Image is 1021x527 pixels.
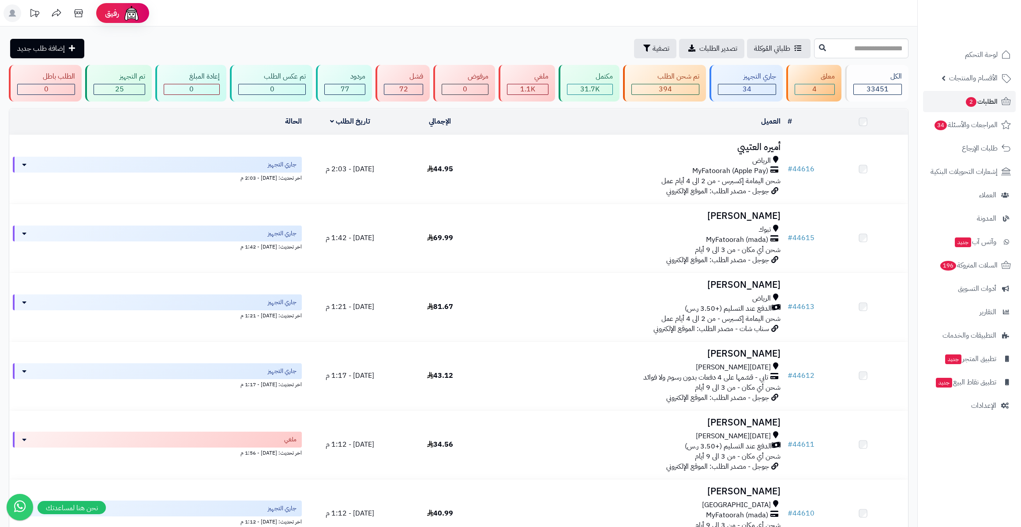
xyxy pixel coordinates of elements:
span: ملغي [284,435,297,444]
span: 81.67 [427,301,453,312]
span: # [788,233,792,243]
span: [DATE][PERSON_NAME] [696,431,771,441]
span: 43.12 [427,370,453,381]
span: # [788,164,792,174]
a: تحديثات المنصة [23,4,45,24]
a: تاريخ الطلب [330,116,370,127]
span: التطبيقات والخدمات [942,329,996,342]
span: طلبات الإرجاع [962,142,998,154]
span: [DATE] - 2:03 م [326,164,374,174]
div: اخر تحديث: [DATE] - 1:12 م [13,516,302,526]
a: فشل 72 [374,65,432,102]
span: التقارير [980,306,996,318]
a: تم عكس الطلب 0 [228,65,314,102]
a: #44611 [788,439,815,450]
span: طلباتي المُوكلة [754,43,790,54]
span: 44.95 [427,164,453,174]
a: جاري التجهيز 34 [708,65,785,102]
span: تطبيق نقاط البيع [935,376,996,388]
span: جوجل - مصدر الطلب: الموقع الإلكتروني [666,255,769,265]
span: العملاء [979,189,996,201]
div: اخر تحديث: [DATE] - 1:56 م [13,448,302,457]
div: 34 [718,84,776,94]
span: الدفع عند التسليم (+3.50 ر.س) [685,304,772,314]
div: اخر تحديث: [DATE] - 1:42 م [13,241,302,251]
div: جاري التجهيز [718,72,776,82]
div: 0 [18,84,75,94]
a: #44616 [788,164,815,174]
a: تم التجهيز 25 [83,65,153,102]
a: تم شحن الطلب 394 [621,65,707,102]
span: 25 [115,84,124,94]
a: المدونة [923,208,1016,229]
a: الحالة [285,116,302,127]
img: logo-2.png [961,24,1013,42]
span: جوجل - مصدر الطلب: الموقع الإلكتروني [666,461,769,472]
a: إعادة المبلغ 0 [154,65,228,102]
a: طلبات الإرجاع [923,138,1016,159]
span: 34 [935,120,947,130]
span: جاري التجهيز [268,160,297,169]
span: رفيق [105,8,119,19]
span: 196 [940,261,956,271]
div: 77 [325,84,364,94]
span: لوحة التحكم [965,49,998,61]
span: 2 [966,97,976,107]
span: # [788,301,792,312]
img: ai-face.png [123,4,140,22]
div: الطلب باطل [17,72,75,82]
div: مرفوض [442,72,488,82]
span: MyFatoorah (Apple Pay) [692,166,768,176]
span: سناب شات - مصدر الطلب: الموقع الإلكتروني [653,324,769,334]
h3: [PERSON_NAME] [488,349,781,359]
span: شحن اليمامة إكسبرس - من 2 الى 4 أيام عمل [661,313,781,324]
a: إضافة طلب جديد [10,39,84,58]
a: #44610 [788,508,815,519]
span: جديد [936,378,952,388]
a: المراجعات والأسئلة34 [923,114,1016,136]
span: الرياض [752,294,771,304]
div: 72 [384,84,423,94]
span: الطلبات [965,95,998,108]
span: شحن اليمامة إكسبرس - من 2 الى 4 أيام عمل [661,176,781,186]
span: جديد [945,354,961,364]
div: 0 [239,84,305,94]
span: 31.7K [580,84,600,94]
span: إضافة طلب جديد [17,43,65,54]
a: تطبيق المتجرجديد [923,348,1016,369]
a: ملغي 1.1K [497,65,557,102]
span: [GEOGRAPHIC_DATA] [702,500,771,510]
a: السلات المتروكة196 [923,255,1016,276]
div: اخر تحديث: [DATE] - 2:03 م [13,173,302,182]
span: شحن أي مكان - من 3 الى 9 أيام [695,451,781,462]
span: جاري التجهيز [268,367,297,376]
div: 25 [94,84,144,94]
span: أدوات التسويق [958,282,996,295]
div: 0 [442,84,488,94]
a: معلق 4 [785,65,843,102]
div: فشل [384,72,423,82]
span: إشعارات التحويلات البنكية [931,166,998,178]
h3: [PERSON_NAME] [488,280,781,290]
span: شحن أي مكان - من 3 الى 9 أيام [695,382,781,393]
span: [DATE] - 1:17 م [326,370,374,381]
div: تم عكس الطلب [238,72,306,82]
span: وآتس آب [954,236,996,248]
a: الطلبات2 [923,91,1016,112]
span: تبوك [758,225,771,235]
div: 31739 [567,84,612,94]
a: #44615 [788,233,815,243]
span: 0 [189,84,194,94]
span: 0 [270,84,274,94]
div: اخر تحديث: [DATE] - 1:21 م [13,310,302,320]
span: MyFatoorah (mada) [706,510,768,520]
span: جوجل - مصدر الطلب: الموقع الإلكتروني [666,186,769,196]
a: الطلب باطل 0 [7,65,83,102]
a: وآتس آبجديد [923,231,1016,252]
a: تطبيق نقاط البيعجديد [923,372,1016,393]
span: شحن أي مكان - من 3 الى 9 أيام [695,245,781,255]
a: #44613 [788,301,815,312]
span: # [788,370,792,381]
span: [DATE][PERSON_NAME] [696,362,771,373]
span: تطبيق المتجر [944,353,996,365]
